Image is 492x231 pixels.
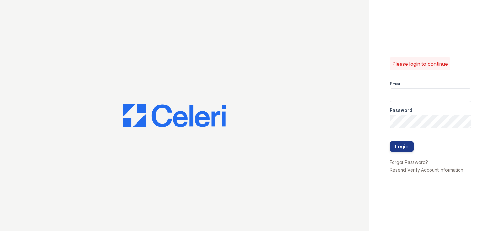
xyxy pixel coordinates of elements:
[392,60,448,68] p: Please login to continue
[123,104,226,127] img: CE_Logo_Blue-a8612792a0a2168367f1c8372b55b34899dd931a85d93a1a3d3e32e68fde9ad4.png
[390,167,463,173] a: Resend Verify Account Information
[390,107,412,114] label: Password
[390,159,428,165] a: Forgot Password?
[390,141,414,152] button: Login
[390,81,402,87] label: Email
